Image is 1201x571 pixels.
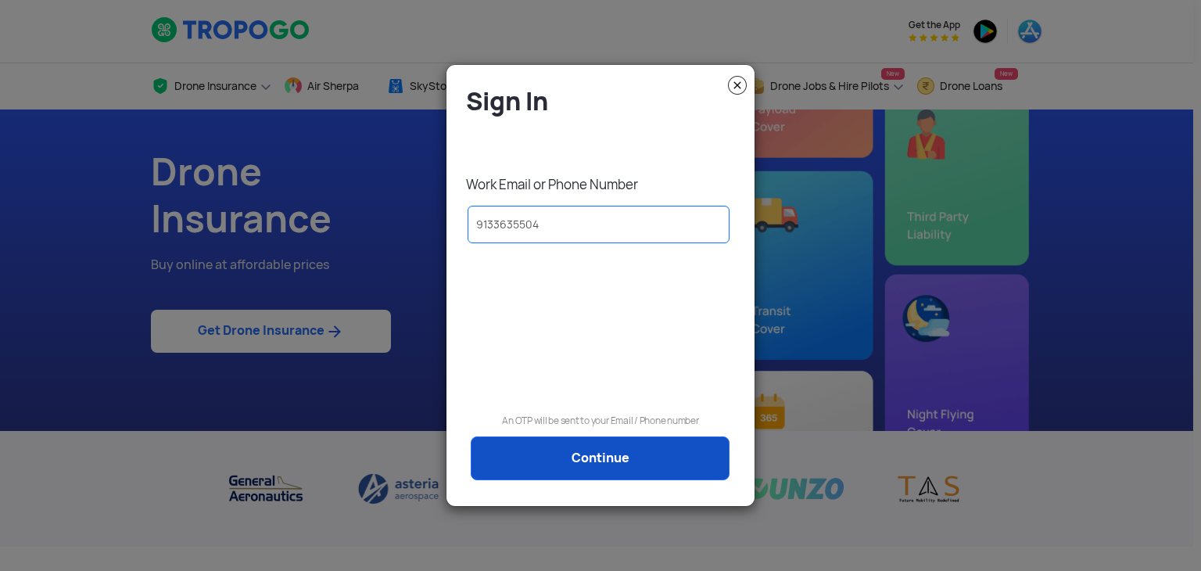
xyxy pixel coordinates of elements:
p: An OTP will be sent to your Email / Phone number [458,413,743,429]
input: Your Email Id / Phone Number [468,206,730,243]
p: Work Email or Phone Number [466,176,743,193]
h4: Sign In [466,85,743,117]
a: Continue [471,436,730,480]
img: close [728,76,747,95]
